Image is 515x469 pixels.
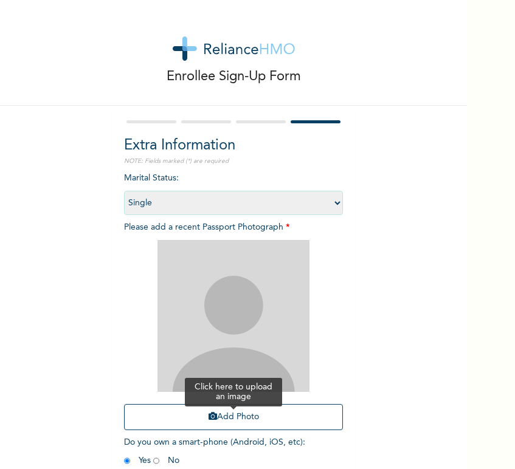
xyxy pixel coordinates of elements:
img: logo [173,36,295,61]
button: Add Photo [124,404,343,430]
img: Crop [157,240,309,392]
p: NOTE: Fields marked (*) are required [124,157,343,166]
h2: Extra Information [124,135,343,157]
span: Marital Status : [124,174,343,207]
p: Enrollee Sign-Up Form [167,67,301,87]
span: Do you own a smart-phone (Android, iOS, etc) : Yes No [124,438,305,465]
span: Please add a recent Passport Photograph [124,223,343,436]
